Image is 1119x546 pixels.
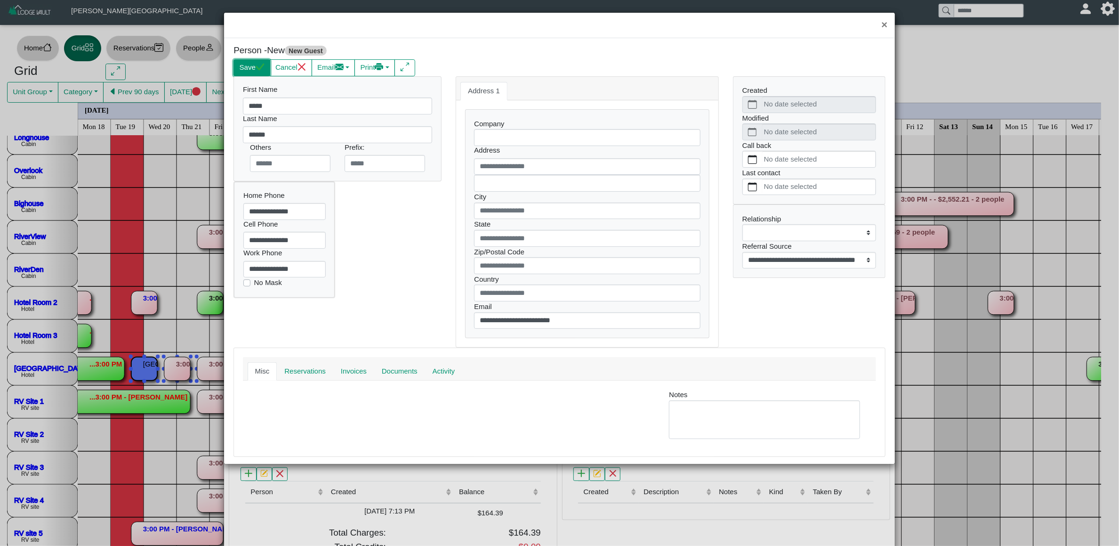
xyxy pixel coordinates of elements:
[662,390,867,439] div: Notes
[374,362,425,381] a: Documents
[312,59,355,76] button: Emailenvelope fill
[375,63,384,72] svg: printer fill
[466,110,709,338] div: Company City State Zip/Postal Code Country Email
[233,59,270,76] button: Savecheck
[460,82,507,101] a: Address 1
[748,182,757,191] svg: calendar
[270,59,312,76] button: Cancelx
[243,191,326,200] h6: Home Phone
[874,13,894,38] button: Close
[333,362,374,381] a: Invoices
[762,151,876,167] label: No date selected
[345,143,425,152] h6: Prefix:
[354,59,395,76] button: Printprinter fill
[298,63,306,72] svg: x
[425,362,463,381] a: Activity
[762,179,876,195] label: No date selected
[733,205,885,277] div: Relationship Referral Source
[335,63,344,72] svg: envelope fill
[248,362,277,381] a: Misc
[243,249,326,257] h6: Work Phone
[243,85,432,94] h6: First Name
[243,220,326,228] h6: Cell Phone
[267,45,285,55] i: New
[394,59,415,76] button: arrows angle expand
[250,143,330,152] h6: Others
[277,362,333,381] a: Reservations
[256,63,265,72] svg: check
[401,63,410,72] svg: arrows angle expand
[233,45,552,56] h5: Person -
[254,277,282,288] label: No Mask
[743,179,762,195] button: calendar
[743,151,762,167] button: calendar
[474,146,700,155] h6: Address
[748,155,757,164] svg: calendar
[733,77,885,204] div: Created Modified Call back Last contact
[243,114,432,123] h6: Last Name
